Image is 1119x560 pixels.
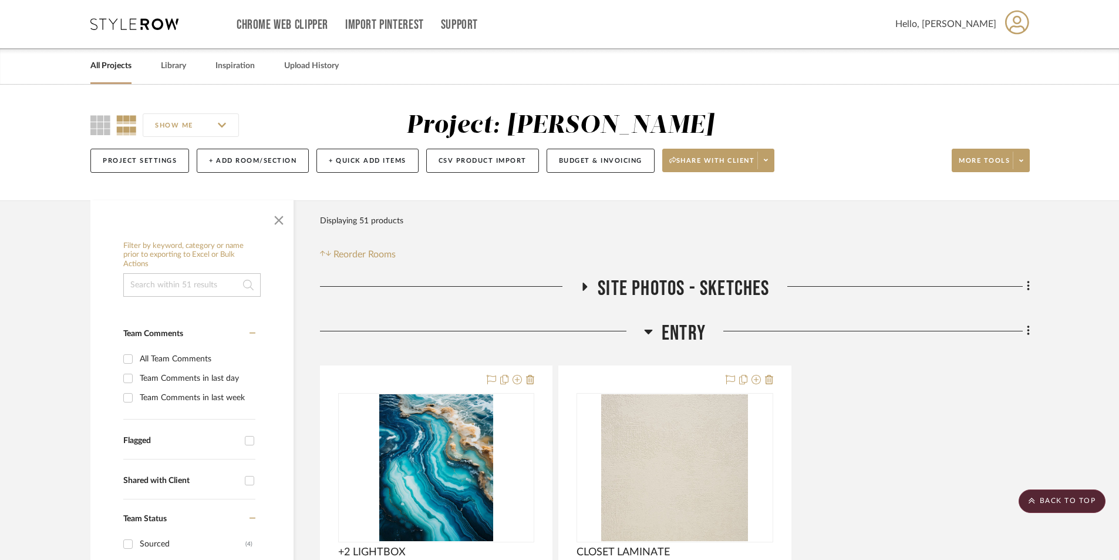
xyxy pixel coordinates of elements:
button: CSV Product Import [426,149,539,173]
button: Project Settings [90,149,189,173]
a: Import Pinterest [345,20,424,30]
img: CLOSET LAMINATE [601,394,748,541]
span: ENTRY [662,321,706,346]
img: +2 LIGHTBOX [379,394,493,541]
span: Reorder Rooms [333,247,396,261]
div: Sourced [140,535,245,554]
button: Share with client [662,149,775,172]
button: + Quick Add Items [316,149,419,173]
button: More tools [952,149,1030,172]
span: Team Status [123,515,167,523]
div: Team Comments in last week [140,388,252,407]
input: Search within 51 results [123,273,261,297]
span: +2 LIGHTBOX [338,546,406,559]
a: All Projects [90,58,132,74]
button: + Add Room/Section [197,149,309,173]
span: Team Comments [123,330,183,338]
span: SITE PHOTOS - SKETCHES [598,276,769,301]
div: All Team Comments [140,350,252,368]
a: Chrome Web Clipper [237,20,328,30]
button: Reorder Rooms [320,247,396,261]
span: Hello, [PERSON_NAME] [895,17,996,31]
a: Library [161,58,186,74]
div: Displaying 51 products [320,209,403,233]
div: (4) [245,535,252,554]
div: Project: [PERSON_NAME] [406,113,714,138]
button: Close [267,206,291,230]
a: Support [441,20,478,30]
span: More tools [959,156,1010,174]
div: Flagged [123,436,239,446]
a: Upload History [284,58,339,74]
a: Inspiration [215,58,255,74]
div: Shared with Client [123,476,239,486]
div: Team Comments in last day [140,369,252,388]
span: Share with client [669,156,755,174]
scroll-to-top-button: BACK TO TOP [1019,489,1105,513]
button: Budget & Invoicing [547,149,655,173]
span: CLOSET LAMINATE [577,546,670,559]
h6: Filter by keyword, category or name prior to exporting to Excel or Bulk Actions [123,242,261,269]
